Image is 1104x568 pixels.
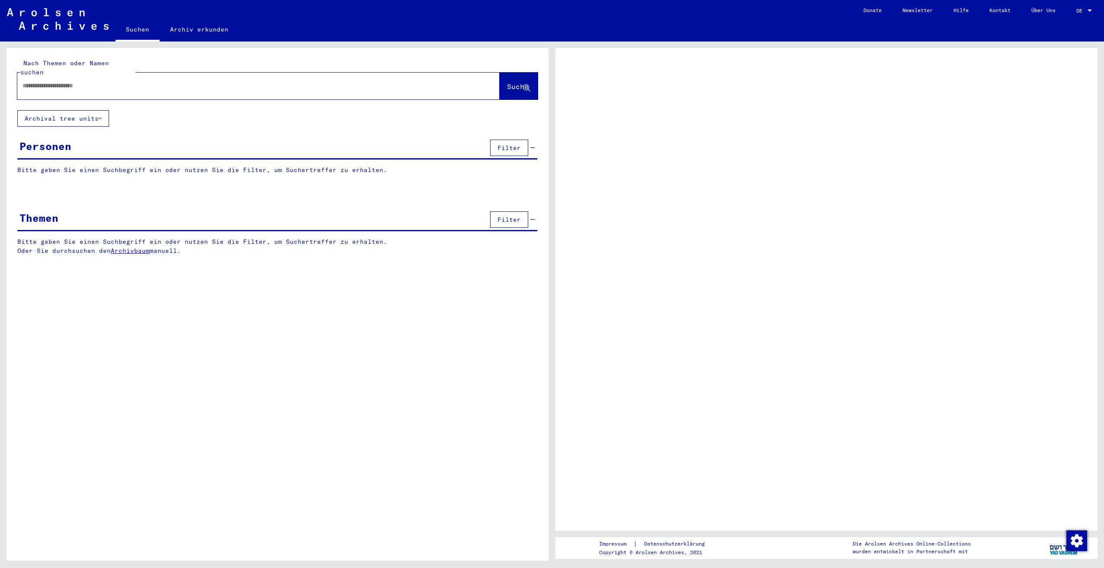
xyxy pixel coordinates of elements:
[599,539,633,549] a: Impressum
[17,237,538,255] p: Bitte geben Sie einen Suchbegriff ein oder nutzen Sie die Filter, um Suchertreffer zu erhalten. O...
[1076,8,1086,14] span: DE
[17,166,537,175] p: Bitte geben Sie einen Suchbegriff ein oder nutzen Sie die Filter, um Suchertreffer zu erhalten.
[1066,530,1087,551] div: Zustimmung ändern
[19,210,58,226] div: Themen
[19,138,71,154] div: Personen
[853,548,971,555] p: wurden entwickelt in Partnerschaft mit
[497,216,521,223] span: Filter
[111,247,150,255] a: Archivbaum
[20,59,109,76] mat-label: Nach Themen oder Namen suchen
[490,211,528,228] button: Filter
[599,539,715,549] div: |
[637,539,715,549] a: Datenschutzerklärung
[17,110,109,127] button: Archival tree units
[497,144,521,152] span: Filter
[500,73,538,99] button: Suche
[599,549,715,556] p: Copyright © Arolsen Archives, 2021
[7,8,109,30] img: Arolsen_neg.svg
[853,540,971,548] p: Die Arolsen Archives Online-Collections
[507,82,529,91] span: Suche
[490,140,528,156] button: Filter
[1066,530,1087,551] img: Zustimmung ändern
[160,19,239,40] a: Archiv erkunden
[1048,537,1080,558] img: yv_logo.png
[116,19,160,41] a: Suchen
